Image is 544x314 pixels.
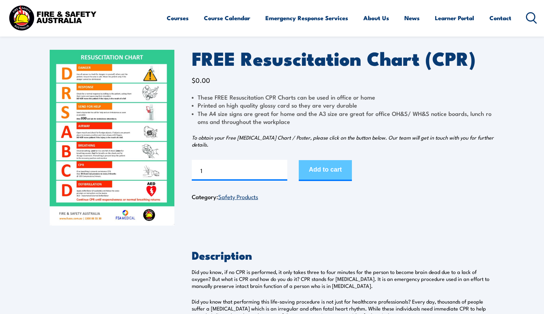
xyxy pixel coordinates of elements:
input: Product quantity [192,160,287,181]
a: Safety Products [218,192,258,201]
button: Add to cart [299,160,352,181]
li: These FREE Resuscitation CPR Charts can be used in office or home [192,93,494,101]
a: Contact [489,9,511,27]
em: To obtain your Free [MEDICAL_DATA] Chart / Poster, please click on the button below. Our team wil... [192,134,494,148]
a: Emergency Response Services [265,9,348,27]
li: Printed on high quality glossy card so they are very durable [192,101,494,109]
a: Course Calendar [204,9,250,27]
h1: FREE Resuscitation Chart (CPR) [192,50,494,66]
a: Courses [167,9,189,27]
a: News [404,9,420,27]
span: $ [192,75,196,85]
li: The A4 size signs are great for home and the A3 size are great for office OH&S/ WH&S notice board... [192,109,494,126]
span: Category: [192,192,258,201]
a: Learner Portal [435,9,474,27]
a: About Us [363,9,389,27]
p: Did you know, if no CPR is performed, it only takes three to four minutes for the person to becom... [192,268,494,289]
h2: Description [192,250,494,260]
img: FREE Resuscitation Chart - What are the 7 steps to CPR? [50,50,174,226]
bdi: 0.00 [192,75,210,85]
